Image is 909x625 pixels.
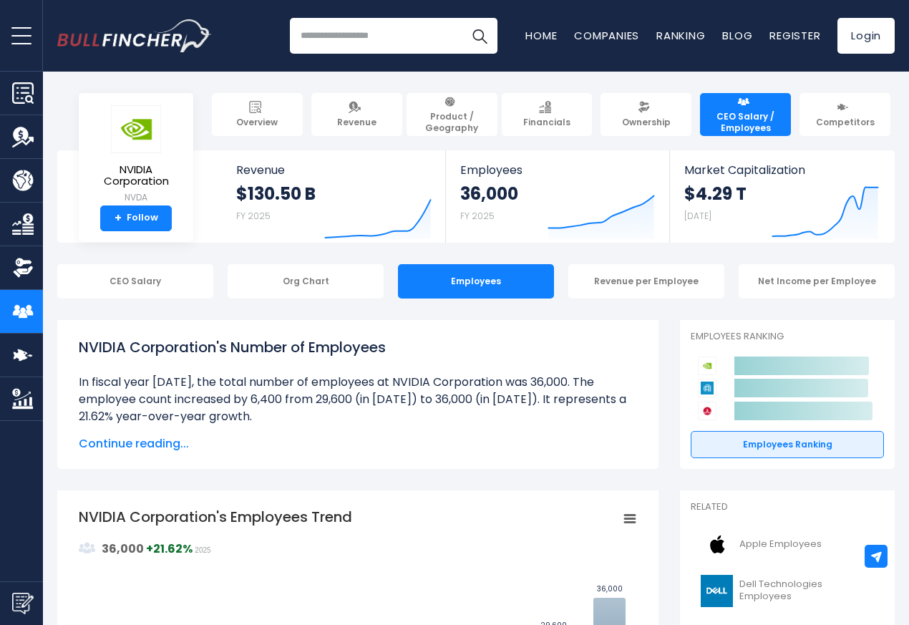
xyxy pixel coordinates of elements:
[102,541,144,557] strong: 36,000
[739,538,822,551] span: Apple Employees
[799,93,890,136] a: Competitors
[700,93,791,136] a: CEO Salary / Employees
[222,150,446,243] a: Revenue $130.50 B FY 2025
[722,28,752,43] a: Blog
[337,117,376,128] span: Revenue
[698,379,716,397] img: Applied Materials competitors logo
[691,525,884,564] a: Apple Employees
[460,163,654,177] span: Employees
[769,28,820,43] a: Register
[90,164,182,188] span: NVIDIA Corporation
[698,357,716,375] img: NVIDIA Corporation competitors logo
[153,541,193,557] strong: 21.62%
[79,374,637,425] li: In fiscal year [DATE], the total number of employees at NVIDIA Corporation was 36,000. The employ...
[698,402,716,420] img: Broadcom competitors logo
[89,105,183,205] a: NVIDIA Corporation NVDA
[398,264,554,299] div: Employees
[684,210,711,222] small: [DATE]
[816,117,875,128] span: Competitors
[12,257,34,278] img: Ownership
[525,28,557,43] a: Home
[568,264,724,299] div: Revenue per Employee
[684,163,879,177] span: Market Capitalization
[90,191,182,204] small: NVDA
[502,93,593,136] a: Financials
[574,28,639,43] a: Companies
[228,264,384,299] div: Org Chart
[691,331,884,343] p: Employees Ranking
[57,19,212,52] img: Bullfincher logo
[407,93,497,136] a: Product / Geography
[699,575,735,607] img: DELL logo
[311,93,402,136] a: Revenue
[670,150,893,243] a: Market Capitalization $4.29 T [DATE]
[739,264,895,299] div: Net Income per Employee
[699,528,735,561] img: AAPL logo
[837,18,895,54] a: Login
[413,111,491,133] span: Product / Geography
[57,264,213,299] div: CEO Salary
[236,163,432,177] span: Revenue
[656,28,705,43] a: Ranking
[146,541,193,557] strong: +
[601,93,691,136] a: Ownership
[79,336,637,358] h1: NVIDIA Corporation's Number of Employees
[195,546,210,554] span: 2025
[691,431,884,458] a: Employees Ranking
[739,578,875,603] span: Dell Technologies Employees
[212,93,303,136] a: Overview
[691,571,884,611] a: Dell Technologies Employees
[79,507,352,527] tspan: NVIDIA Corporation's Employees Trend
[706,111,784,133] span: CEO Salary / Employees
[79,540,96,557] img: graph_employee_icon.svg
[57,19,211,52] a: Go to homepage
[684,183,747,205] strong: $4.29 T
[597,583,623,594] text: 36,000
[100,205,172,231] a: +Follow
[236,117,278,128] span: Overview
[79,435,637,452] span: Continue reading...
[236,210,271,222] small: FY 2025
[460,210,495,222] small: FY 2025
[622,117,671,128] span: Ownership
[446,150,669,243] a: Employees 36,000 FY 2025
[462,18,497,54] button: Search
[236,183,316,205] strong: $130.50 B
[460,183,518,205] strong: 36,000
[523,117,570,128] span: Financials
[691,501,884,513] p: Related
[115,212,122,225] strong: +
